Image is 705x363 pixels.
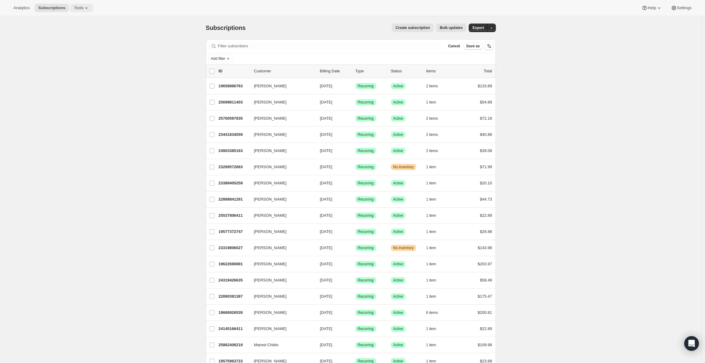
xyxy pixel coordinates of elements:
[426,278,436,283] span: 1 item
[219,83,249,89] p: 19658866763
[478,245,492,250] span: $143.98
[254,310,287,316] span: [PERSON_NAME]
[250,178,311,188] button: [PERSON_NAME]
[395,25,430,30] span: Create subscription
[219,68,492,74] div: IDCustomerBilling DateTypeStatusItemsTotal
[219,276,492,285] div: 24319426635[PERSON_NAME][DATE]SuccessRecurringSuccessActive1 item$58.49
[219,147,492,155] div: 24903385163[PERSON_NAME][DATE]SuccessRecurringSuccessActive2 items$39.08
[426,100,436,105] span: 1 item
[358,148,374,153] span: Recurring
[426,326,436,331] span: 1 item
[358,213,374,218] span: Recurring
[426,260,443,268] button: 1 item
[426,227,443,236] button: 1 item
[219,164,249,170] p: 23269572683
[426,310,438,315] span: 6 items
[219,148,249,154] p: 24903385163
[393,181,403,186] span: Active
[485,42,493,50] button: Sort the results
[436,24,466,32] button: Bulk updates
[358,197,374,202] span: Recurring
[393,294,403,299] span: Active
[426,165,436,169] span: 1 item
[358,343,374,347] span: Recurring
[484,68,492,74] p: Total
[320,326,333,331] span: [DATE]
[393,229,403,234] span: Active
[480,132,492,137] span: $40.88
[70,4,93,12] button: Tools
[219,82,492,90] div: 19658866763[PERSON_NAME][DATE]SuccessRecurringSuccessActive2 items$133.89
[426,98,443,107] button: 1 item
[478,84,492,88] span: $133.89
[358,278,374,283] span: Recurring
[219,229,249,235] p: 19577372747
[219,68,249,74] p: ID
[393,100,403,105] span: Active
[219,245,249,251] p: 23319806027
[426,294,436,299] span: 1 item
[393,343,403,347] span: Active
[254,83,287,89] span: [PERSON_NAME]
[426,244,443,252] button: 1 item
[320,181,333,185] span: [DATE]
[393,132,403,137] span: Active
[393,262,403,267] span: Active
[10,4,33,12] button: Analytics
[74,5,83,10] span: Tools
[358,310,374,315] span: Recurring
[254,164,287,170] span: [PERSON_NAME]
[391,68,421,74] p: Status
[472,25,484,30] span: Export
[219,99,249,105] p: 25699811403
[677,5,692,10] span: Settings
[218,42,442,50] input: Filter subscribers
[358,229,374,234] span: Recurring
[219,195,492,204] div: 22888841291[PERSON_NAME][DATE]SuccessRecurringSuccessActive1 item$44.73
[469,24,488,32] button: Export
[250,292,311,301] button: [PERSON_NAME]
[358,84,374,89] span: Recurring
[250,97,311,107] button: [PERSON_NAME]
[393,165,414,169] span: No inventory
[358,100,374,105] span: Recurring
[358,181,374,186] span: Recurring
[206,24,246,31] span: Subscriptions
[426,130,445,139] button: 2 items
[250,114,311,123] button: [PERSON_NAME]
[358,165,374,169] span: Recurring
[358,294,374,299] span: Recurring
[250,130,311,140] button: [PERSON_NAME]
[426,114,445,123] button: 2 items
[426,68,457,74] div: Items
[254,342,278,348] span: Matred Childs
[426,211,443,220] button: 1 item
[219,244,492,252] div: 23319806027[PERSON_NAME][DATE]SuccessRecurringWarningNo inventory1 item$143.98
[219,341,492,349] div: 25862406219Matred Childs[DATE]SuccessRecurringSuccessActive1 item$109.98
[219,292,492,301] div: 22890381387[PERSON_NAME][DATE]SuccessRecurringSuccessActive1 item$175.47
[667,4,695,12] button: Settings
[358,262,374,267] span: Recurring
[219,342,249,348] p: 25862406219
[219,308,492,317] div: 19668926539[PERSON_NAME][DATE]SuccessRecurringSuccessActive6 items$200.81
[392,24,434,32] button: Create subscription
[426,82,445,90] button: 2 items
[35,4,69,12] button: Subscriptions
[250,146,311,156] button: [PERSON_NAME]
[426,148,438,153] span: 2 items
[320,84,333,88] span: [DATE]
[426,325,443,333] button: 1 item
[478,343,492,347] span: $109.98
[426,179,443,187] button: 1 item
[426,132,438,137] span: 2 items
[219,180,249,186] p: 23389405259
[426,262,436,267] span: 1 item
[358,132,374,137] span: Recurring
[254,180,287,186] span: [PERSON_NAME]
[320,213,333,218] span: [DATE]
[478,294,492,299] span: $175.47
[320,100,333,104] span: [DATE]
[426,163,443,171] button: 1 item
[480,181,492,185] span: $20.10
[320,294,333,299] span: [DATE]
